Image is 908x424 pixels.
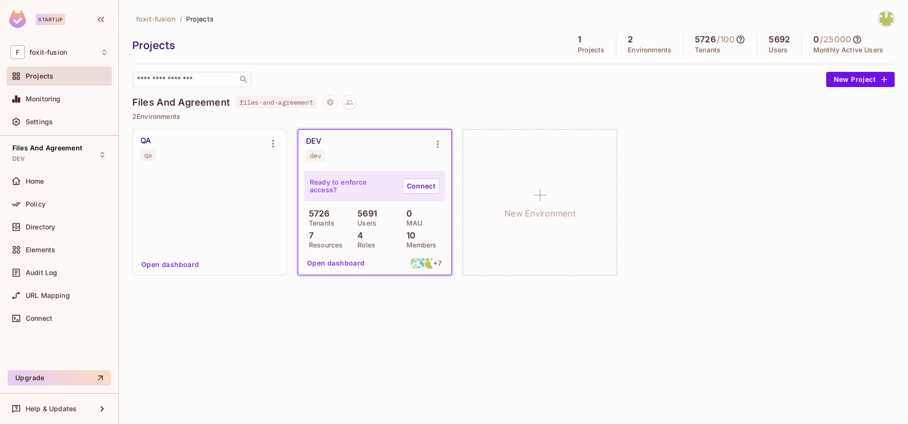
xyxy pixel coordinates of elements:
p: Resources [304,241,343,249]
img: SReyMgAAAABJRU5ErkJggg== [9,10,26,28]
p: 0 [402,209,412,218]
p: 5726 [304,209,330,218]
a: Connect [403,178,440,194]
h1: New Environment [504,207,576,221]
p: Projects [578,46,604,54]
span: Settings [26,118,53,126]
h4: Files And Agreement [132,97,230,108]
div: Projects [132,38,562,52]
li: / [180,14,182,23]
p: 7 [304,231,314,240]
span: URL Mapping [26,292,70,299]
h5: 5692 [769,35,790,44]
p: 10 [402,231,415,240]
button: Environment settings [264,134,283,153]
span: Monitoring [26,95,61,103]
span: Project settings [323,99,338,108]
h5: 0 [813,35,819,44]
span: DEV [12,155,25,163]
p: Ready to enforce access? [310,178,395,194]
span: Elements [26,246,55,254]
div: DEV [306,137,321,146]
div: QA [140,136,151,146]
p: Users [769,46,788,54]
span: Connect [26,315,52,322]
span: Projects [26,72,53,80]
span: Directory [26,223,55,231]
p: 4 [353,231,363,240]
div: Startup [36,14,65,25]
p: 5691 [353,209,377,218]
div: qa [144,151,152,159]
span: Home [26,177,44,185]
p: MAU [402,219,422,227]
button: Open dashboard [138,257,203,272]
img: girija_dwivedi@foxitsoftware.com [878,11,894,27]
h5: / 25000 [820,35,851,44]
button: Environment settings [428,135,447,154]
span: F [10,45,25,59]
p: Users [353,219,376,227]
p: Environments [628,46,671,54]
p: Tenants [695,46,720,54]
span: files-and-agreement [236,96,317,108]
h5: 5726 [695,35,716,44]
span: + 7 [434,260,441,266]
span: Projects [186,14,214,23]
span: Audit Log [26,269,57,276]
h5: 2 [628,35,633,44]
button: Open dashboard [303,256,369,271]
img: kevin_coronel@foxitsoftware.com [410,257,422,269]
span: foxit-fusion [136,14,176,23]
p: Roles [353,241,375,249]
button: New Project [826,72,895,87]
p: Members [402,241,437,249]
span: Policy [26,200,46,208]
img: c-mariano_salas@foxitsoftware.com [417,257,429,269]
p: Monthly Active Users [813,46,883,54]
p: 2 Environments [132,113,895,120]
img: girija_dwivedi@foxitsoftware.com [424,257,436,269]
h5: 1 [578,35,581,44]
span: Help & Updates [26,405,77,413]
span: Workspace: foxit-fusion [30,49,67,56]
div: dev [310,152,321,159]
span: Files And Agreement [12,144,82,152]
button: Upgrade [8,370,111,385]
p: Tenants [304,219,335,227]
h5: / 100 [717,35,735,44]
